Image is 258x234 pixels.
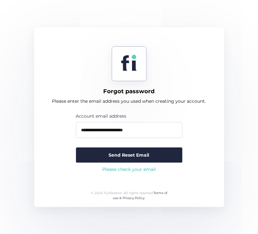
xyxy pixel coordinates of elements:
[113,191,167,200] a: Terms of use & Privacy Policy.
[109,152,149,159] span: Send Reset Email
[76,166,182,173] div: Please check your email
[52,97,206,105] div: Please enter the email address you used when creating your account.
[88,191,170,200] div: © 2024 FullSession. All rights reserved.
[104,88,155,95] div: Forgot password
[76,113,182,120] div: Account email address
[76,147,182,163] button: Send Reset Email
